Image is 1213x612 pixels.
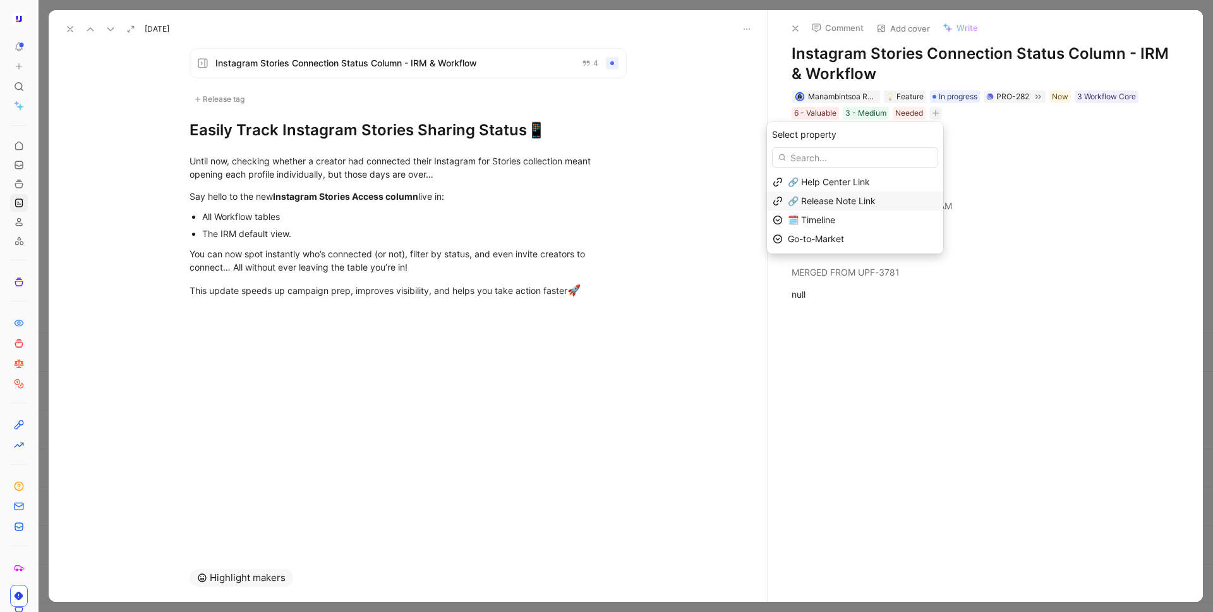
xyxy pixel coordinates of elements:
[788,176,870,187] span: 🔗 Help Center Link
[788,195,876,206] span: 🔗 Release Note Link
[772,127,836,142] span: Select property
[788,233,844,244] span: Go-to-Market
[788,214,835,225] span: 🗓️ Timeline
[772,147,938,168] input: Search...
